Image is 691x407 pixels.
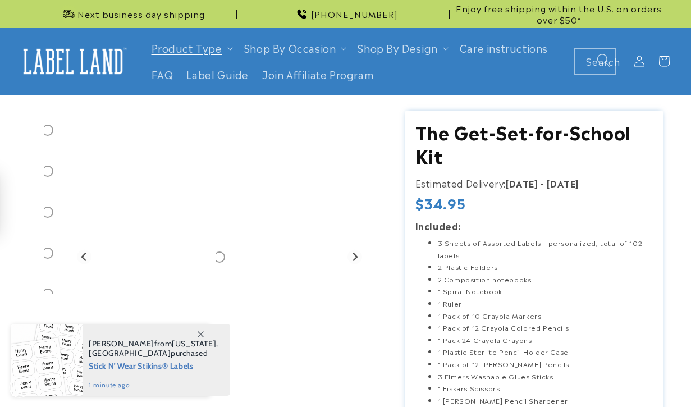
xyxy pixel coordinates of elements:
[28,193,67,232] div: Go to slide 5
[438,382,653,395] li: 1 Fiskars Scissors
[13,40,134,83] a: Label Land
[180,61,255,88] a: Label Guide
[438,346,653,358] li: 1 Plastic Sterlite Pencil Holder Case
[347,249,363,264] button: Next slide
[438,285,653,298] li: 1 Spiral Notebook
[145,61,180,88] a: FAQ
[547,176,579,190] strong: [DATE]
[438,261,653,273] li: 2 Plastic Folders
[77,8,205,20] span: Next business day shipping
[145,35,237,61] summary: Product Type
[438,395,653,407] li: 1 [PERSON_NAME] Pencil Sharpener
[438,322,653,334] li: 1 Pack of 12 Crayola Colored Pencils
[460,42,548,54] span: Care instructions
[28,275,67,314] div: Go to slide 7
[453,35,555,61] a: Care instructions
[311,8,398,20] span: [PHONE_NUMBER]
[186,68,249,81] span: Label Guide
[89,339,154,349] span: [PERSON_NAME]
[152,40,222,55] a: Product Type
[415,194,466,212] span: $34.95
[17,44,129,79] img: Label Land
[77,249,92,264] button: Previous slide
[358,40,437,55] a: Shop By Design
[438,273,653,286] li: 2 Composition notebooks
[28,111,67,150] div: Go to slide 3
[262,68,374,81] span: Join Affiliate Program
[591,48,616,73] button: Search
[506,176,538,190] strong: [DATE]
[438,298,653,310] li: 1 Ruler
[237,35,351,61] summary: Shop By Occasion
[454,3,663,25] span: Enjoy free shipping within the U.S. on orders over $50*
[89,348,171,358] span: [GEOGRAPHIC_DATA]
[255,61,381,88] a: Join Affiliate Program
[244,42,336,54] span: Shop By Occasion
[415,120,653,167] h1: The Get-Set-for-School Kit
[438,358,653,371] li: 1 Pack of 12 [PERSON_NAME] Pencils
[172,339,216,349] span: [US_STATE]
[438,334,653,346] li: 1 Pack 24 Crayola Crayons
[89,339,218,358] span: from , purchased
[28,234,67,273] div: Go to slide 6
[415,219,461,232] strong: Included:
[28,152,67,191] div: Go to slide 4
[351,35,452,61] summary: Shop By Design
[438,310,653,322] li: 1 Pack of 10 Crayola Markers
[438,371,653,383] li: 3 Elmers Washable Glues Sticks
[152,68,173,81] span: FAQ
[438,237,653,261] li: 3 Sheets of Assorted Labels – personalized, total of 102 labels
[541,176,544,190] strong: -
[415,175,653,191] p: Estimated Delivery:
